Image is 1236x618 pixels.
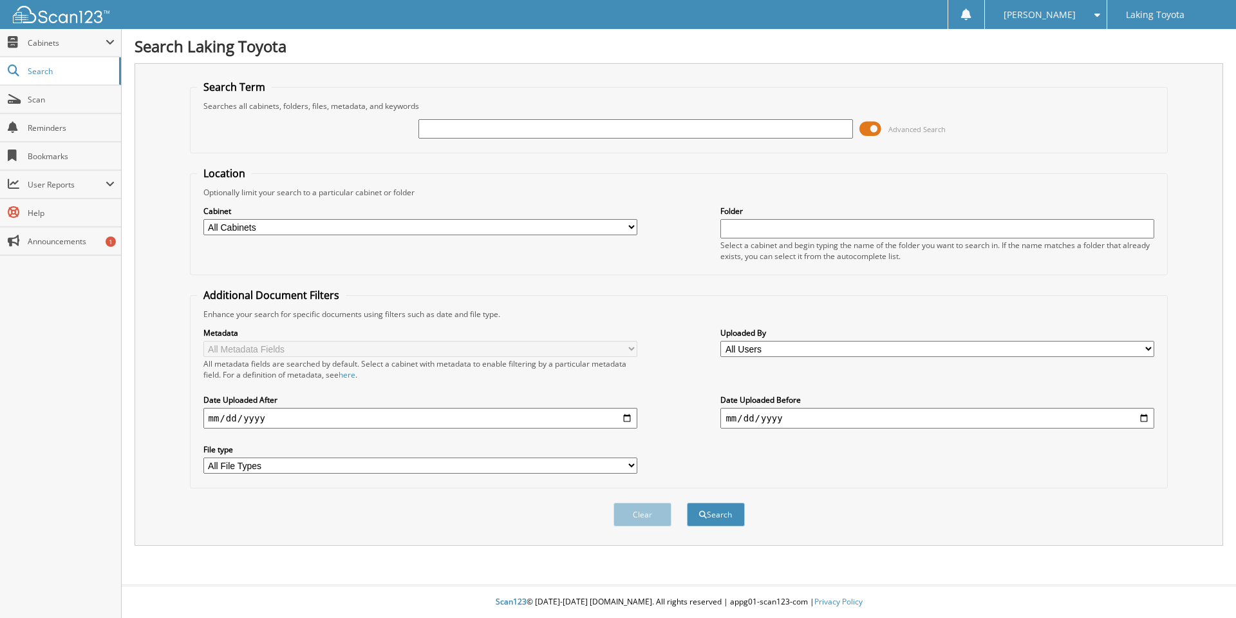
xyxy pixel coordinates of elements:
h1: Search Laking Toyota [135,35,1223,57]
a: here [339,369,355,380]
div: All metadata fields are searched by default. Select a cabinet with metadata to enable filtering b... [203,358,637,380]
label: Date Uploaded After [203,394,637,405]
button: Clear [613,503,671,526]
label: Uploaded By [720,327,1154,338]
iframe: Chat Widget [1172,556,1236,618]
input: end [720,408,1154,429]
div: Optionally limit your search to a particular cabinet or folder [197,187,1161,198]
div: Enhance your search for specific documents using filters such as date and file type. [197,309,1161,320]
a: Privacy Policy [814,596,863,607]
legend: Location [197,166,252,180]
span: Cabinets [28,37,106,48]
span: Search [28,66,113,77]
div: Select a cabinet and begin typing the name of the folder you want to search in. If the name match... [720,240,1154,262]
span: Advanced Search [888,124,946,134]
img: scan123-logo-white.svg [13,6,109,23]
input: start [203,408,637,429]
div: Searches all cabinets, folders, files, metadata, and keywords [197,101,1161,111]
label: Folder [720,206,1154,217]
legend: Search Term [197,80,272,94]
span: Help [28,208,115,218]
span: [PERSON_NAME] [1004,11,1076,19]
span: Bookmarks [28,151,115,162]
span: Scan [28,94,115,105]
button: Search [687,503,745,526]
span: Laking Toyota [1126,11,1184,19]
label: File type [203,444,637,455]
div: 1 [106,237,116,247]
span: Announcements [28,236,115,247]
div: © [DATE]-[DATE] [DOMAIN_NAME]. All rights reserved | appg01-scan123-com | [122,586,1236,618]
span: Scan123 [496,596,527,607]
label: Metadata [203,327,637,338]
label: Date Uploaded Before [720,394,1154,405]
label: Cabinet [203,206,637,217]
span: User Reports [28,179,106,190]
legend: Additional Document Filters [197,288,346,302]
span: Reminders [28,122,115,133]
